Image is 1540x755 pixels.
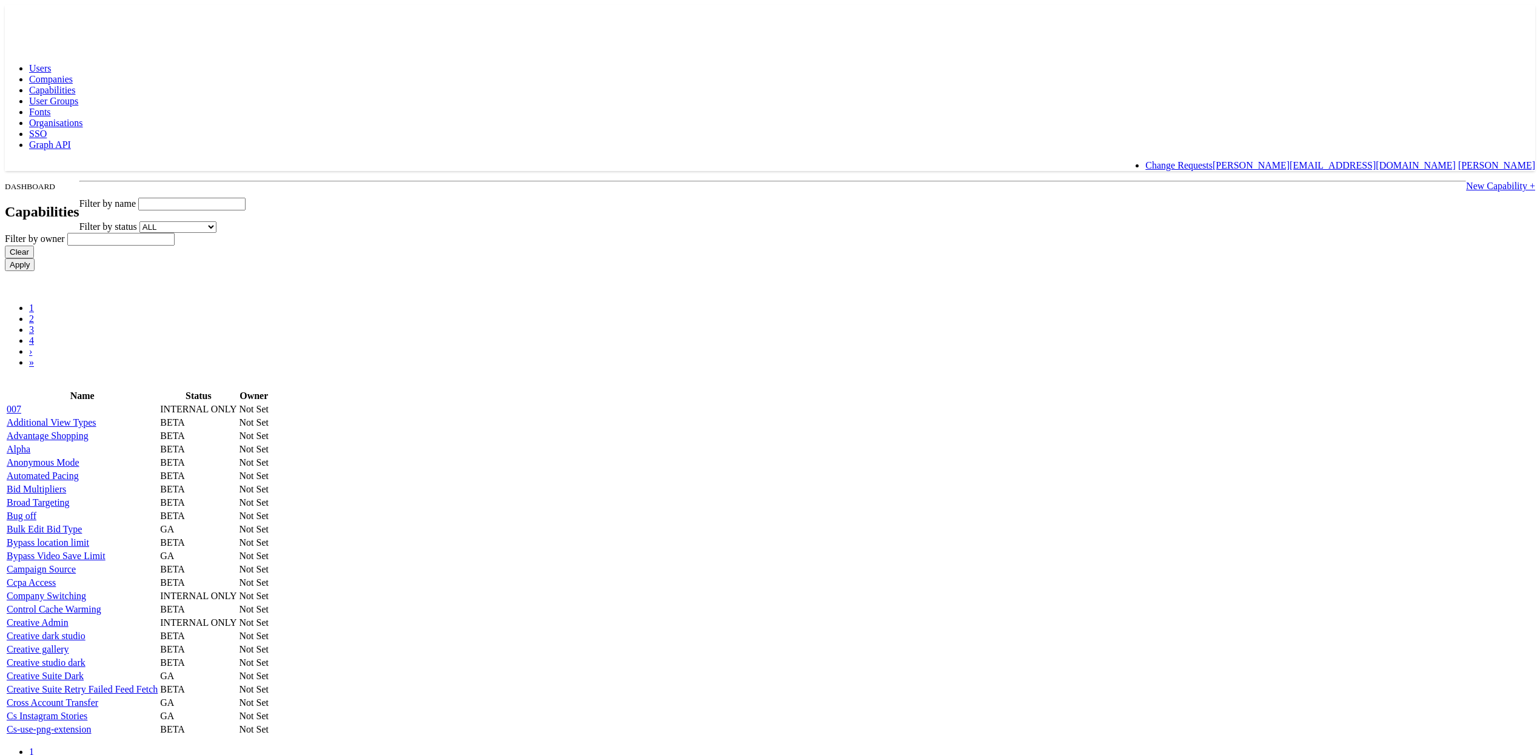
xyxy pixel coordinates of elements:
[239,657,269,669] td: Not Set
[160,444,185,454] span: BETA
[239,603,269,616] td: Not Set
[239,643,269,656] td: Not Set
[160,631,185,641] span: BETA
[7,724,92,734] a: Cs-use-png-extension
[239,630,269,642] td: Not Set
[29,346,32,357] a: ›
[7,564,76,574] a: Campaign Source
[7,591,86,601] a: Company Switching
[7,644,69,654] a: Creative gallery
[239,483,269,495] td: Not Set
[7,471,79,481] a: Automated Pacing
[160,697,174,708] span: GA
[7,484,66,494] a: Bid Multipliers
[160,417,185,428] span: BETA
[7,404,21,414] a: 007
[29,107,51,117] a: Fonts
[160,524,174,534] span: GA
[5,258,35,271] input: Apply
[160,577,185,588] span: BETA
[239,537,269,549] td: Not Set
[7,417,96,428] a: Additional View Types
[239,443,269,455] td: Not Set
[239,497,269,509] td: Not Set
[29,357,34,367] a: »
[5,233,65,244] span: Filter by owner
[239,697,269,709] td: Not Set
[7,511,36,521] a: Bug off
[29,303,34,313] a: 1
[160,684,185,694] span: BETA
[7,431,89,441] a: Advantage Shopping
[239,577,269,589] td: Not Set
[5,204,79,220] h2: Capabilities
[239,523,269,535] td: Not Set
[1145,160,1213,170] a: Change Requests
[160,431,185,441] span: BETA
[6,390,158,402] th: Name
[239,510,269,522] td: Not Set
[29,335,34,346] a: 4
[29,129,47,139] span: SSO
[7,444,30,454] a: Alpha
[1213,160,1456,170] a: [PERSON_NAME][EMAIL_ADDRESS][DOMAIN_NAME]
[239,723,269,736] td: Not Set
[7,711,87,721] a: Cs Instagram Stories
[160,591,236,601] span: INTERNAL ONLY
[7,524,82,534] a: Bulk Edit Bid Type
[7,657,85,668] a: Creative studio dark
[29,118,83,128] a: Organisations
[239,563,269,575] td: Not Set
[29,324,34,335] a: 3
[160,471,185,481] span: BETA
[160,724,185,734] span: BETA
[1466,181,1535,191] a: New Capability +
[239,710,269,722] td: Not Set
[7,697,98,708] a: Cross Account Transfer
[239,670,269,682] td: Not Set
[160,511,185,521] span: BETA
[160,537,185,548] span: BETA
[160,484,185,494] span: BETA
[7,631,85,641] a: Creative dark studio
[160,671,174,681] span: GA
[7,551,105,561] a: Bypass Video Save Limit
[29,63,51,73] a: Users
[239,390,269,402] th: Owner
[239,550,269,562] td: Not Set
[239,617,269,629] td: Not Set
[5,246,34,258] input: Clear
[29,74,73,84] a: Companies
[160,404,236,414] span: INTERNAL ONLY
[159,390,237,402] th: Status
[7,684,158,694] a: Creative Suite Retry Failed Feed Fetch
[239,417,269,429] td: Not Set
[29,96,78,106] a: User Groups
[1458,160,1535,170] a: [PERSON_NAME]
[7,497,70,508] a: Broad Targeting
[79,198,136,209] span: Filter by name
[160,551,174,561] span: GA
[160,457,185,468] span: BETA
[239,683,269,696] td: Not Set
[7,457,79,468] a: Anonymous Mode
[160,497,185,508] span: BETA
[239,430,269,442] td: Not Set
[7,671,84,681] a: Creative Suite Dark
[29,85,75,95] span: Capabilities
[79,221,137,232] span: Filter by status
[160,617,236,628] span: INTERNAL ONLY
[160,644,185,654] span: BETA
[239,590,269,602] td: Not Set
[239,403,269,415] td: Not Set
[29,139,71,150] a: Graph API
[160,604,185,614] span: BETA
[160,564,185,574] span: BETA
[7,617,69,628] a: Creative Admin
[29,314,34,324] a: 2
